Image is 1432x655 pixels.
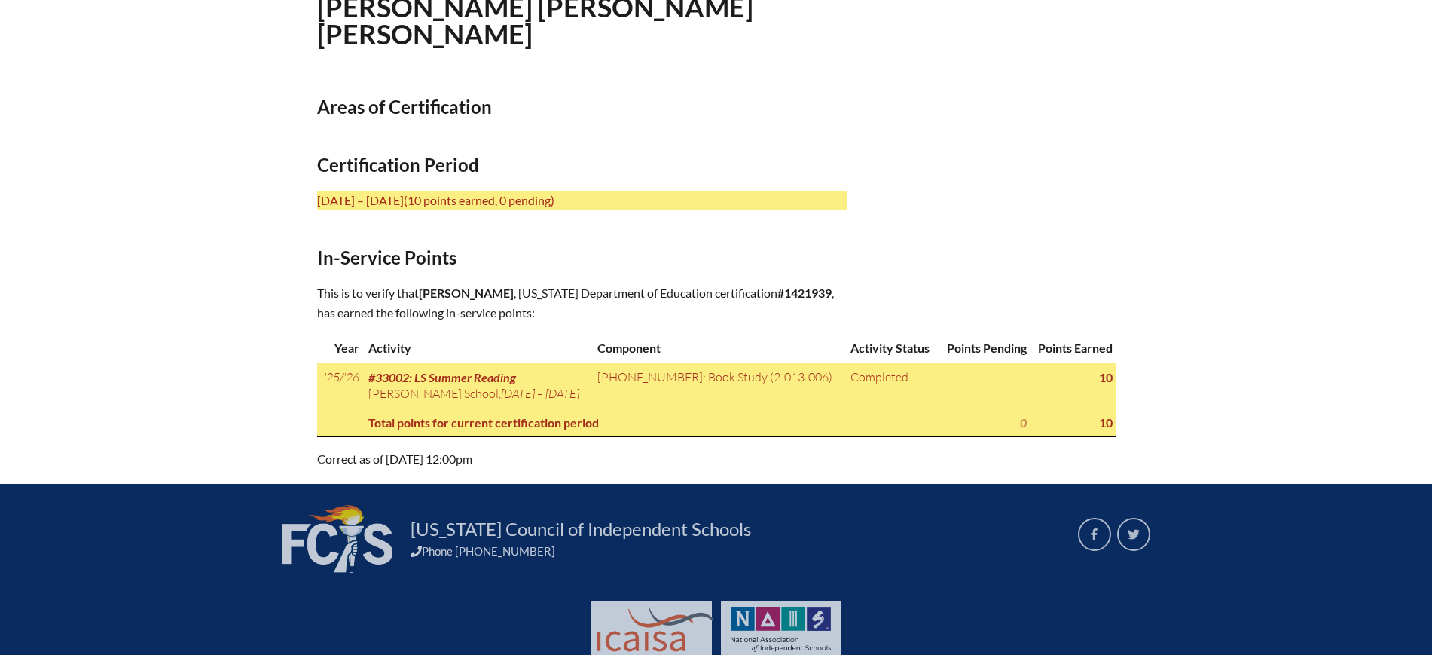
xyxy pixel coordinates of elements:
[938,409,1029,437] th: 0
[404,193,554,207] span: (10 points earned, 0 pending)
[777,286,832,300] b: #1421939
[362,334,591,363] th: Activity
[282,505,392,573] img: FCIS_logo_white
[368,386,499,401] span: [PERSON_NAME] School
[411,544,1060,558] div: Phone [PHONE_NUMBER]
[317,283,847,323] p: This is to verify that , [US_STATE] Department of Education certification , has earned the follow...
[362,363,591,408] td: ,
[591,363,845,408] td: [PHONE_NUMBER]: Book Study (2-013-006)
[844,334,938,363] th: Activity Status
[1030,409,1116,437] th: 10
[938,334,1029,363] th: Points Pending
[501,386,579,401] span: [DATE] – [DATE]
[317,246,847,268] h2: In-Service Points
[405,517,757,541] a: [US_STATE] Council of Independent Schools
[317,334,363,363] th: Year
[317,96,847,118] h2: Areas of Certification
[844,363,938,408] td: Completed
[1099,370,1113,384] strong: 10
[317,191,847,210] p: [DATE] – [DATE]
[731,607,832,652] img: NAIS Logo
[591,334,845,363] th: Component
[419,286,514,300] span: [PERSON_NAME]
[362,409,938,437] th: Total points for current certification period
[597,607,713,652] img: Int'l Council Advancing Independent School Accreditation logo
[317,363,363,408] td: '25/'26
[317,449,847,469] p: Correct as of [DATE] 12:00pm
[317,154,847,176] h2: Certification Period
[1030,334,1116,363] th: Points Earned
[368,370,516,384] span: #33002: LS Summer Reading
